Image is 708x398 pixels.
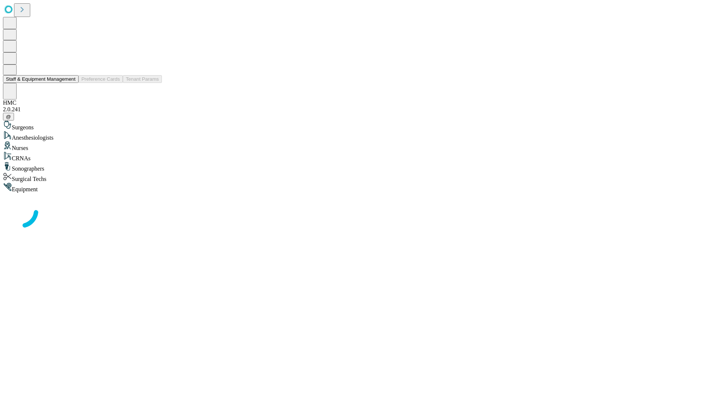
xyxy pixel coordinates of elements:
[3,106,705,113] div: 2.0.241
[6,114,11,119] span: @
[3,75,79,83] button: Staff & Equipment Management
[3,141,705,151] div: Nurses
[3,131,705,141] div: Anesthesiologists
[3,121,705,131] div: Surgeons
[3,151,705,162] div: CRNAs
[123,75,162,83] button: Tenant Params
[79,75,123,83] button: Preference Cards
[3,182,705,193] div: Equipment
[3,99,705,106] div: HMC
[3,113,14,121] button: @
[3,172,705,182] div: Surgical Techs
[3,162,705,172] div: Sonographers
